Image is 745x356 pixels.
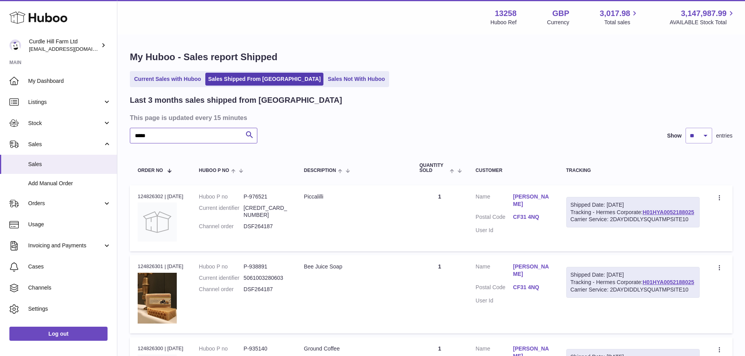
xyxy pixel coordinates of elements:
dd: [CREDIT_CARD_NUMBER] [244,204,288,219]
dd: 5061003280603 [244,274,288,282]
a: CF31 4NQ [513,213,551,221]
a: 3,147,987.99 AVAILABLE Stock Total [670,8,736,26]
a: H01HYA0052188025 [643,209,694,215]
div: Carrier Service: 2DAYDIDDLYSQUATMPSITE10 [571,216,695,223]
dd: DSF264187 [244,286,288,293]
span: [EMAIL_ADDRESS][DOMAIN_NAME] [29,46,115,52]
dt: Channel order [199,286,244,293]
span: entries [716,132,732,140]
dt: User Id [476,227,513,234]
span: Quantity Sold [419,163,447,173]
dt: Name [476,193,513,210]
div: Curdle Hill Farm Ltd [29,38,99,53]
a: [PERSON_NAME] [513,193,551,208]
span: Sales [28,161,111,168]
div: Tracking - Hermes Corporate: [566,267,700,298]
div: Ground Coffee [304,345,404,352]
dt: Current identifier [199,204,244,219]
span: AVAILABLE Stock Total [670,19,736,26]
img: internalAdmin-13258@internal.huboo.com [9,39,21,51]
dt: User Id [476,297,513,304]
a: Sales Not With Huboo [325,73,388,86]
dt: Name [476,263,513,280]
dt: Current identifier [199,274,244,282]
dt: Huboo P no [199,193,244,200]
strong: GBP [552,8,569,19]
span: Huboo P no [199,168,229,173]
dt: Huboo P no [199,263,244,270]
a: [PERSON_NAME] [513,263,551,278]
span: Cases [28,263,111,270]
dt: Postal Code [476,213,513,223]
label: Show [667,132,682,140]
div: Carrier Service: 2DAYDIDDLYSQUATMPSITE10 [571,286,695,293]
a: 3,017.98 Total sales [600,8,639,26]
div: Huboo Ref [490,19,517,26]
span: My Dashboard [28,77,111,85]
dd: P-935140 [244,345,288,352]
span: Settings [28,305,111,313]
a: Log out [9,327,108,341]
div: Piccalilli [304,193,404,200]
span: Description [304,168,336,173]
div: Tracking - Hermes Corporate: [566,197,700,228]
span: Invoicing and Payments [28,242,103,249]
dt: Postal Code [476,284,513,293]
img: no-photo.jpg [138,202,177,242]
img: 1705933799.jpeg [138,273,177,324]
div: 124826300 | [DATE] [138,345,183,352]
span: Add Manual Order [28,180,111,187]
h1: My Huboo - Sales report Shipped [130,51,732,63]
div: Tracking [566,168,700,173]
span: Sales [28,141,103,148]
h3: This page is updated every 15 minutes [130,113,731,122]
div: 124826302 | [DATE] [138,193,183,200]
a: Current Sales with Huboo [131,73,204,86]
h2: Last 3 months sales shipped from [GEOGRAPHIC_DATA] [130,95,342,106]
span: 3,017.98 [600,8,630,19]
dt: Channel order [199,223,244,230]
span: Stock [28,120,103,127]
span: Usage [28,221,111,228]
dt: Huboo P no [199,345,244,352]
div: Bee Juice Soap [304,263,404,270]
dd: DSF264187 [244,223,288,230]
a: Sales Shipped From [GEOGRAPHIC_DATA] [205,73,323,86]
div: Currency [547,19,569,26]
span: Orders [28,200,103,207]
strong: 13258 [495,8,517,19]
dd: P-938891 [244,263,288,270]
div: 124826301 | [DATE] [138,263,183,270]
td: 1 [411,255,468,333]
span: Order No [138,168,163,173]
span: Channels [28,284,111,292]
span: Listings [28,98,103,106]
div: Customer [476,168,550,173]
span: Total sales [604,19,639,26]
a: H01HYA0052188025 [643,279,694,285]
div: Shipped Date: [DATE] [571,271,695,279]
a: CF31 4NQ [513,284,551,291]
div: Shipped Date: [DATE] [571,201,695,209]
span: 3,147,987.99 [681,8,727,19]
dd: P-976521 [244,193,288,200]
td: 1 [411,185,468,251]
